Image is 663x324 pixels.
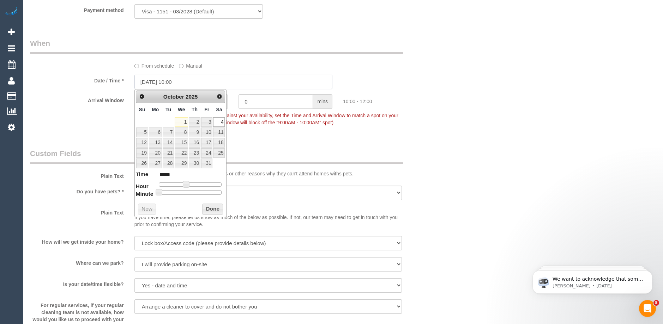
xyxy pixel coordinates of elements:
[134,60,174,69] label: From schedule
[189,127,200,137] a: 9
[178,107,185,112] span: Wednesday
[163,138,174,148] a: 14
[136,158,148,168] a: 26
[25,94,129,104] label: Arrival Window
[313,94,332,109] span: mins
[134,64,139,68] input: From schedule
[25,207,129,216] label: Plain Text
[201,148,212,158] a: 24
[136,138,148,148] a: 12
[189,138,200,148] a: 16
[149,158,162,168] a: 27
[149,148,162,158] a: 20
[175,117,188,127] a: 1
[175,138,188,148] a: 15
[179,64,183,68] input: Manual
[213,148,225,158] a: 25
[31,27,122,33] p: Message from Ellie, sent 1w ago
[201,117,212,127] a: 3
[215,92,224,101] a: Next
[175,158,188,168] a: 29
[192,107,198,112] span: Thursday
[25,186,129,195] label: Do you have pets? *
[25,236,129,245] label: How will we get inside your home?
[202,204,223,215] button: Done
[175,127,188,137] a: 8
[139,107,145,112] span: Sunday
[201,127,212,137] a: 10
[639,300,656,317] iframe: Intercom live chat
[4,7,18,17] img: Automaid Logo
[30,148,403,164] legend: Custom Fields
[204,107,209,112] span: Friday
[189,158,200,168] a: 30
[217,94,222,99] span: Next
[213,117,225,127] a: 4
[152,107,159,112] span: Monday
[189,117,200,127] a: 2
[163,127,174,137] a: 7
[25,75,129,84] label: Date / Time *
[137,92,147,101] a: Prev
[213,127,225,137] a: 11
[179,60,202,69] label: Manual
[139,94,145,99] span: Prev
[136,182,149,191] dt: Hour
[30,38,403,54] legend: When
[149,138,162,148] a: 13
[201,138,212,148] a: 17
[189,148,200,158] a: 23
[213,138,225,148] a: 18
[25,278,129,288] label: Is your date/time flexible?
[216,107,222,112] span: Saturday
[163,148,174,158] a: 21
[31,20,121,117] span: We want to acknowledge that some users may be experiencing lag or slower performance in our softw...
[134,75,332,89] input: DD/MM/YYYY HH:MM
[165,107,171,112] span: Tuesday
[134,113,398,125] span: To make this booking count against your availability, set the Time and Arrival Window to match a ...
[134,207,402,228] p: If you have time, please let us know as much of the below as possible. If not, our team may need ...
[136,170,149,179] dt: Time
[134,170,402,177] p: Some of our cleaning teams have allergies or other reasons why they can't attend homes withs pets.
[522,256,663,305] iframe: Intercom notifications message
[338,94,442,105] div: 10:00 - 12:00
[201,158,212,168] a: 31
[136,190,153,199] dt: Minute
[163,94,184,100] span: October
[136,148,148,158] a: 19
[25,170,129,180] label: Plain Text
[653,300,659,306] span: 5
[25,257,129,267] label: Where can we park?
[149,127,162,137] a: 6
[25,4,129,14] label: Payment method
[175,148,188,158] a: 22
[163,158,174,168] a: 28
[136,127,148,137] a: 5
[138,204,156,215] button: Now
[186,94,198,100] span: 2025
